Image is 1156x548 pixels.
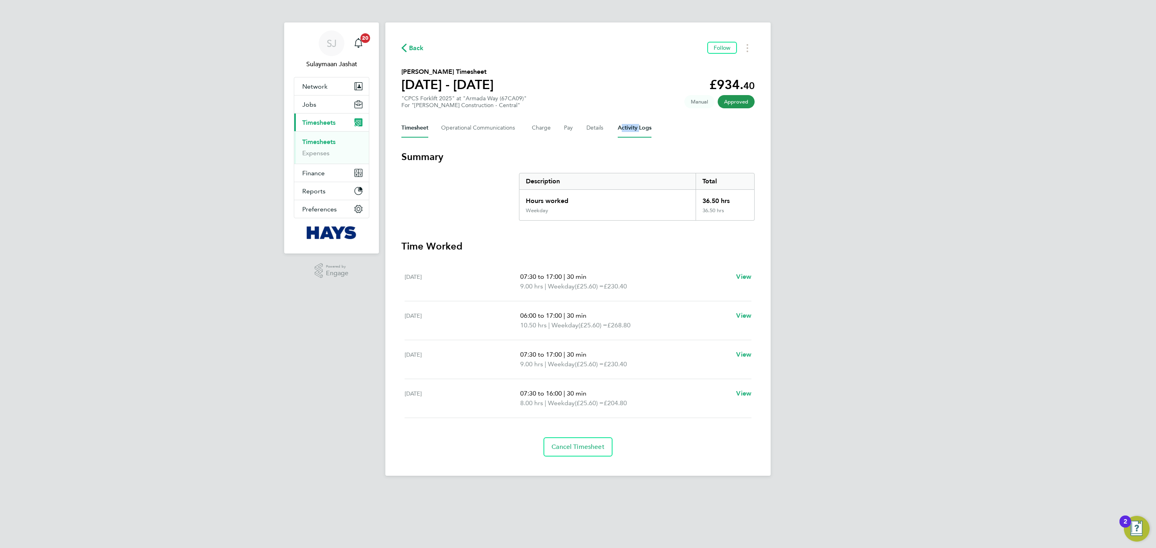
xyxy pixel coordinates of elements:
h3: Time Worked [401,240,755,253]
span: £230.40 [604,360,627,368]
button: Back [401,43,424,53]
span: Timesheets [302,119,336,126]
span: Follow [714,44,731,51]
span: Cancel Timesheet [552,443,604,451]
button: Timesheets [294,114,369,131]
button: Pay [564,118,574,138]
button: Details [586,118,605,138]
span: View [736,390,751,397]
span: Jobs [302,101,316,108]
span: £230.40 [604,282,627,290]
span: | [564,351,565,358]
span: | [548,321,550,329]
div: 2 [1123,522,1127,532]
span: This timesheet has been approved. [718,95,755,108]
a: View [736,350,751,359]
div: Weekday [526,207,548,214]
span: (£25.60) = [575,282,604,290]
img: hays-logo-retina.png [307,226,357,239]
a: View [736,389,751,398]
span: 30 min [567,390,586,397]
div: [DATE] [405,389,520,408]
a: Go to home page [294,226,369,239]
span: £268.80 [607,321,631,329]
span: View [736,312,751,319]
span: Engage [326,270,348,277]
span: Back [409,43,424,53]
button: Finance [294,164,369,182]
span: SJ [327,38,337,49]
span: 06:00 to 17:00 [520,312,562,319]
div: Summary [519,173,755,221]
span: 8.00 hrs [520,399,543,407]
span: £204.80 [604,399,627,407]
span: | [545,282,546,290]
div: [DATE] [405,311,520,330]
span: (£25.60) = [578,321,607,329]
span: | [564,390,565,397]
span: | [545,360,546,368]
span: (£25.60) = [575,360,604,368]
button: Timesheets Menu [740,42,755,54]
button: Preferences [294,200,369,218]
nav: Main navigation [284,22,379,254]
span: Weekday [548,359,575,369]
span: 20 [360,33,370,43]
span: View [736,273,751,280]
app-decimal: £934. [709,77,755,92]
button: Reports [294,182,369,200]
a: Powered byEngage [315,263,349,278]
button: Network [294,77,369,95]
a: View [736,311,751,321]
section: Timesheet [401,150,755,457]
div: [DATE] [405,272,520,291]
a: View [736,272,751,282]
span: Preferences [302,205,337,213]
a: Expenses [302,149,330,157]
h1: [DATE] - [DATE] [401,77,494,93]
div: "CPCS Forklift 2025" at "Armada Way (67CA09)" [401,95,527,109]
div: [DATE] [405,350,520,369]
a: SJSulaymaan Jashat [294,30,369,69]
span: 30 min [567,273,586,280]
span: 07:30 to 17:00 [520,273,562,280]
div: Hours worked [519,190,696,207]
button: Activity Logs [618,118,651,138]
span: 07:30 to 16:00 [520,390,562,397]
button: Operational Communications [441,118,519,138]
span: 9.00 hrs [520,360,543,368]
span: (£25.60) = [575,399,604,407]
button: Jobs [294,95,369,113]
span: Weekday [548,398,575,408]
div: 36.50 hrs [696,207,754,220]
span: Network [302,83,328,90]
span: Reports [302,187,326,195]
a: 20 [350,30,366,56]
span: This timesheet was manually created. [684,95,714,108]
span: 30 min [567,351,586,358]
span: 40 [743,80,755,91]
h2: [PERSON_NAME] Timesheet [401,67,494,77]
a: Timesheets [302,138,336,146]
div: Timesheets [294,131,369,164]
button: Follow [707,42,737,54]
span: | [564,312,565,319]
span: Weekday [548,282,575,291]
span: Powered by [326,263,348,270]
button: Timesheet [401,118,428,138]
span: | [564,273,565,280]
span: View [736,351,751,358]
span: 07:30 to 17:00 [520,351,562,358]
div: For "[PERSON_NAME] Construction - Central" [401,102,527,109]
button: Cancel Timesheet [543,437,613,457]
h3: Summary [401,150,755,163]
div: Description [519,173,696,189]
button: Charge [532,118,551,138]
span: Sulaymaan Jashat [294,59,369,69]
span: Weekday [552,321,578,330]
span: 9.00 hrs [520,282,543,290]
button: Open Resource Center, 2 new notifications [1124,516,1150,542]
span: 10.50 hrs [520,321,547,329]
span: 30 min [567,312,586,319]
div: Total [696,173,754,189]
